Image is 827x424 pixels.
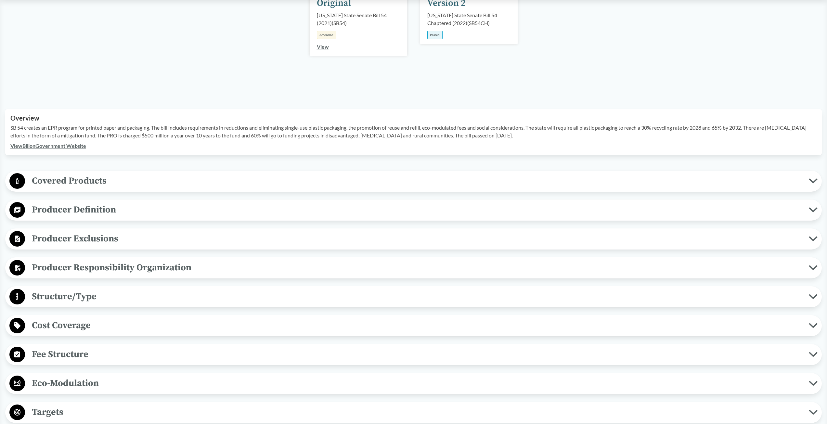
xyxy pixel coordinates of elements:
span: Eco-Modulation [25,376,809,391]
span: Structure/Type [25,289,809,304]
button: Producer Exclusions [7,231,820,247]
p: SB 54 creates an EPR program for printed paper and packaging. The bill includes requirements in r... [10,124,817,139]
span: Producer Definition [25,202,809,217]
button: Covered Products [7,173,820,189]
span: Targets [25,405,809,419]
span: Covered Products [25,173,809,188]
a: ViewBillonGovernment Website [10,143,86,149]
button: Producer Definition [7,202,820,218]
div: [US_STATE] State Senate Bill 54 Chaptered (2022) ( SB54CH ) [427,11,510,27]
span: Cost Coverage [25,318,809,333]
button: Fee Structure [7,346,820,363]
div: Passed [427,31,443,39]
button: Eco-Modulation [7,375,820,392]
button: Cost Coverage [7,317,820,334]
button: Structure/Type [7,289,820,305]
a: View [317,44,329,50]
div: Amended [317,31,336,39]
h2: Overview [10,114,817,122]
span: Producer Exclusions [25,231,809,246]
button: Producer Responsibility Organization [7,260,820,276]
button: Targets [7,404,820,421]
span: Fee Structure [25,347,809,362]
span: Producer Responsibility Organization [25,260,809,275]
div: [US_STATE] State Senate Bill 54 (2021) ( SB54 ) [317,11,400,27]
